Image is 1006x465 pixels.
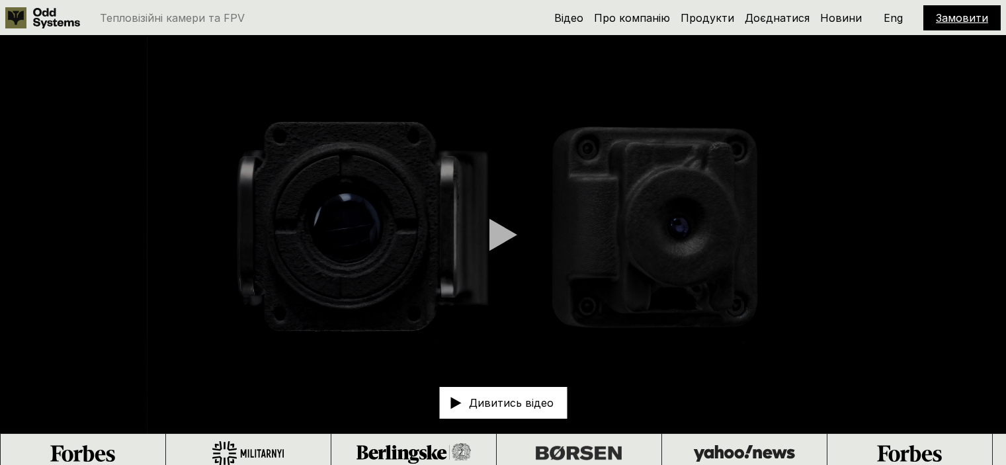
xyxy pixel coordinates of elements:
[469,398,554,408] p: Дивитись відео
[594,11,670,24] a: Про компанію
[936,11,988,24] a: Замовити
[554,11,583,24] a: Відео
[745,11,810,24] a: Доєднатися
[820,11,862,24] a: Новини
[100,13,245,23] p: Тепловізійні камери та FPV
[681,11,734,24] a: Продукти
[884,13,903,23] p: Eng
